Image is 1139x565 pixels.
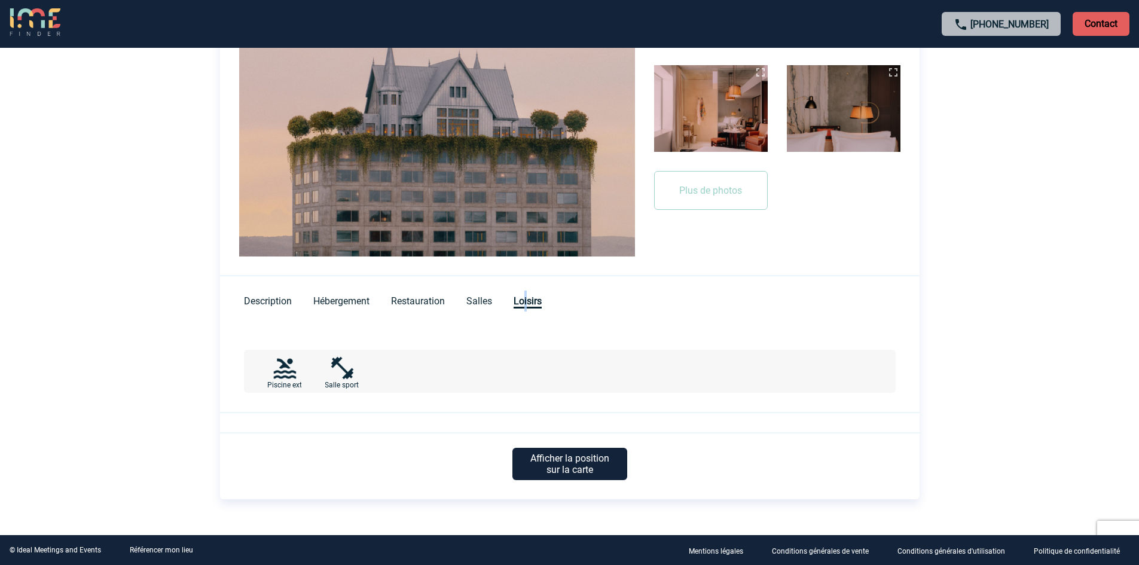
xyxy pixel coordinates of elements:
a: Politique de confidentialité [1024,545,1139,556]
p: Conditions générales de vente [772,547,869,555]
p: Mentions légales [689,547,743,555]
p: Afficher la position sur la carte [512,448,627,480]
img: Piscine extérieure [268,355,301,389]
a: [PHONE_NUMBER] [970,19,1049,30]
a: Mentions légales [679,545,762,556]
p: Politique de confidentialité [1034,547,1120,555]
span: Description [244,295,292,307]
button: Plus de photos [654,171,768,210]
span: Salles [466,295,492,307]
span: Hébergement [313,295,370,307]
div: © Ideal Meetings and Events [10,546,101,554]
a: Conditions générales de vente [762,545,888,556]
a: Référencer mon lieu [130,546,193,554]
a: Conditions générales d'utilisation [888,545,1024,556]
p: Conditions générales d'utilisation [897,547,1005,555]
span: Restauration [391,295,445,307]
img: Salle de sport [325,355,359,389]
img: call-24-px.png [954,17,968,32]
span: Loisirs [514,295,542,309]
p: Contact [1073,12,1129,36]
